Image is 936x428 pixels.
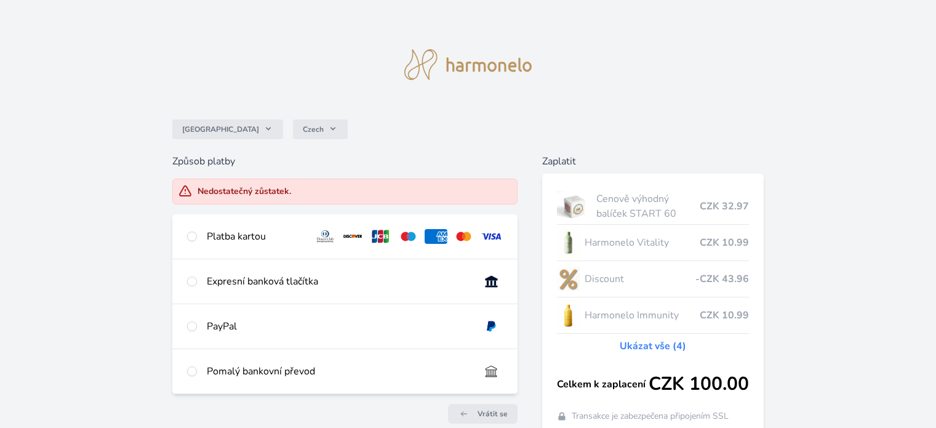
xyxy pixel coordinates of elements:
[207,229,304,244] div: Platba kartou
[700,235,749,250] span: CZK 10.99
[182,124,259,134] span: [GEOGRAPHIC_DATA]
[557,191,592,222] img: start.jpg
[700,199,749,214] span: CZK 32.97
[478,409,508,419] span: Vrátit se
[557,300,580,331] img: IMMUNITY_se_stinem_x-lo.jpg
[557,227,580,258] img: CLEAN_VITALITY_se_stinem_x-lo.jpg
[480,274,503,289] img: onlineBanking_CZ.svg
[207,319,470,334] div: PayPal
[425,229,447,244] img: amex.svg
[172,154,517,169] h6: Způsob platby
[314,229,337,244] img: diners.svg
[620,339,686,353] a: Ukázat vše (4)
[480,229,503,244] img: visa.svg
[585,308,699,323] span: Harmonelo Immunity
[397,229,420,244] img: maestro.svg
[207,364,470,379] div: Pomalý bankovní převod
[557,264,580,294] img: discount-lo.png
[695,272,749,286] span: -CZK 43.96
[480,319,503,334] img: paypal.svg
[700,308,749,323] span: CZK 10.99
[585,235,699,250] span: Harmonelo Vitality
[448,404,518,424] a: Vrátit se
[480,364,503,379] img: bankTransfer_IBAN.svg
[596,192,699,221] span: Cenově výhodný balíček START 60
[198,185,291,198] div: Nedostatečný zůstatek.
[293,119,348,139] button: Czech
[172,119,283,139] button: [GEOGRAPHIC_DATA]
[572,410,729,422] span: Transakce je zabezpečena připojením SSL
[303,124,324,134] span: Czech
[452,229,475,244] img: mc.svg
[404,49,532,80] img: logo.svg
[342,229,364,244] img: discover.svg
[649,373,749,395] span: CZK 100.00
[557,377,649,392] span: Celkem k zaplacení
[585,272,695,286] span: Discount
[542,154,764,169] h6: Zaplatit
[369,229,392,244] img: jcb.svg
[207,274,470,289] div: Expresní banková tlačítka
